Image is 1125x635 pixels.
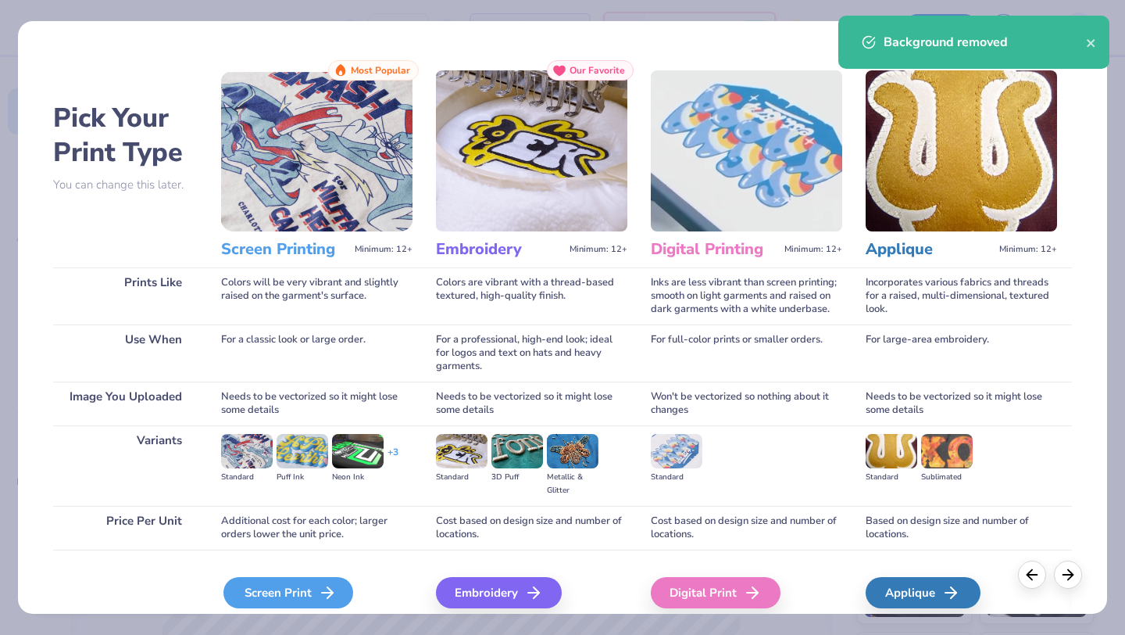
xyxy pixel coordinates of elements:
[1086,33,1097,52] button: close
[999,244,1057,255] span: Minimum: 12+
[221,434,273,468] img: Standard
[651,70,842,231] img: Digital Printing
[221,325,412,382] div: For a classic look or large order.
[436,434,487,468] img: Standard
[651,471,702,484] div: Standard
[436,325,627,382] div: For a professional, high-end look; ideal for logos and text on hats and heavy garments.
[921,434,973,468] img: Sublimated
[547,471,598,497] div: Metallic & Glitter
[570,65,625,76] span: Our Favorite
[651,239,778,260] h3: Digital Printing
[436,70,627,231] img: Embroidery
[436,471,487,484] div: Standard
[547,434,598,468] img: Metallic & Glitter
[570,244,627,255] span: Minimum: 12+
[866,382,1057,425] div: Needs to be vectorized so it might lose some details
[436,612,627,625] span: We'll vectorize your image.
[866,70,1057,231] img: Applique
[221,471,273,484] div: Standard
[221,70,412,231] img: Screen Printing
[221,267,412,325] div: Colors will be very vibrant and slightly raised on the garment's surface.
[651,325,842,382] div: For full-color prints or smaller orders.
[436,239,563,260] h3: Embroidery
[221,239,348,260] h3: Screen Printing
[866,325,1057,382] div: For large-area embroidery.
[351,65,410,76] span: Most Popular
[651,382,842,425] div: Won't be vectorized so nothing about it changes
[436,267,627,325] div: Colors are vibrant with a thread-based textured, high-quality finish.
[651,267,842,325] div: Inks are less vibrant than screen printing; smooth on light garments and raised on dark garments ...
[53,506,198,550] div: Price Per Unit
[221,612,412,625] span: We'll vectorize your image.
[355,244,412,255] span: Minimum: 12+
[53,325,198,382] div: Use When
[332,434,384,468] img: Neon Ink
[277,434,328,468] img: Puff Ink
[332,471,384,484] div: Neon Ink
[866,577,980,608] div: Applique
[53,267,198,325] div: Prints Like
[651,506,842,550] div: Cost based on design size and number of locations.
[53,101,198,170] h2: Pick Your Print Type
[223,577,353,608] div: Screen Print
[436,506,627,550] div: Cost based on design size and number of locations.
[884,33,1086,52] div: Background removed
[866,239,993,260] h3: Applique
[784,244,842,255] span: Minimum: 12+
[491,434,543,468] img: 3D Puff
[866,612,1057,625] span: We'll vectorize your image.
[221,382,412,425] div: Needs to be vectorized so it might lose some details
[651,434,702,468] img: Standard
[387,446,398,472] div: + 3
[436,577,562,608] div: Embroidery
[436,382,627,425] div: Needs to be vectorized so it might lose some details
[53,178,198,192] p: You can change this later.
[866,434,917,468] img: Standard
[866,506,1057,550] div: Based on design size and number of locations.
[53,425,198,506] div: Variants
[221,506,412,550] div: Additional cost for each color; larger orders lower the unit price.
[921,471,973,484] div: Sublimated
[651,577,780,608] div: Digital Print
[53,382,198,425] div: Image You Uploaded
[866,471,917,484] div: Standard
[866,267,1057,325] div: Incorporates various fabrics and threads for a raised, multi-dimensional, textured look.
[491,471,543,484] div: 3D Puff
[277,471,328,484] div: Puff Ink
